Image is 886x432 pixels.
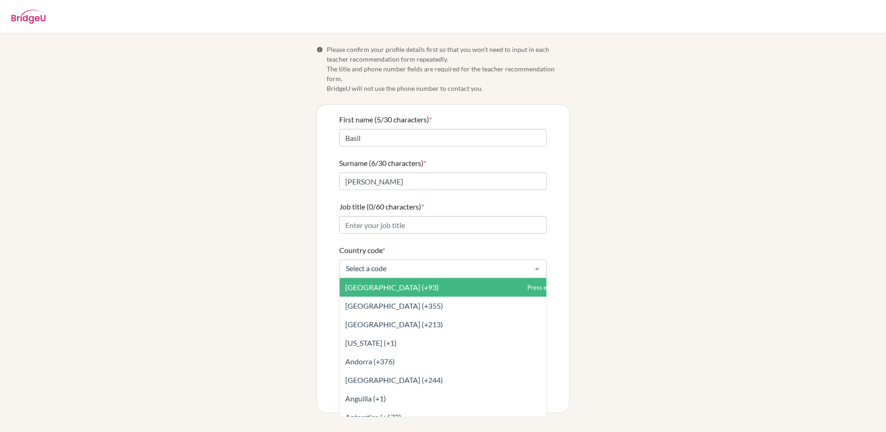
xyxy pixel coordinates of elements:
[339,158,426,169] label: Surname (6/30 characters)
[345,301,443,310] span: [GEOGRAPHIC_DATA] (+355)
[345,283,439,292] span: [GEOGRAPHIC_DATA] (+93)
[339,114,432,125] label: First name (5/30 characters)
[345,413,401,421] span: Antarctica (+672)
[327,44,570,93] span: Please confirm your profile details first so that you won’t need to input in each teacher recomme...
[339,216,547,234] input: Enter your job title
[11,10,46,24] img: BridgeU logo
[339,201,424,212] label: Job title (0/60 characters)
[339,245,385,256] label: Country code
[345,394,386,403] span: Anguilla (+1)
[345,320,443,329] span: [GEOGRAPHIC_DATA] (+213)
[343,264,528,273] input: Select a code
[345,357,395,366] span: Andorra (+376)
[345,375,443,384] span: [GEOGRAPHIC_DATA] (+244)
[316,46,323,53] span: Info
[339,129,547,146] input: Enter your first name
[345,338,397,347] span: [US_STATE] (+1)
[339,172,547,190] input: Enter your surname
